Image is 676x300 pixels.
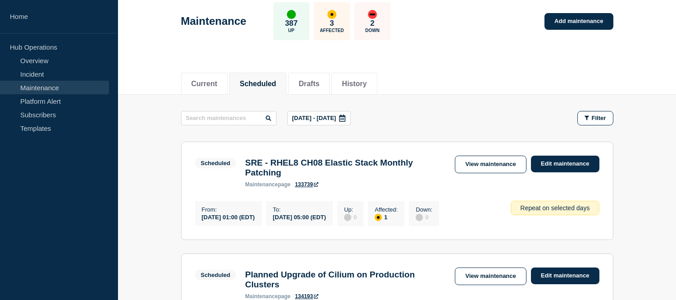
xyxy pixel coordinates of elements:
[511,201,599,215] div: Repeat on selected days
[202,206,255,213] p: From :
[245,158,446,178] h3: SRE - RHEL8 CH08 Elastic Stack Monthly Patching
[287,111,351,125] button: [DATE] - [DATE]
[201,272,231,278] div: Scheduled
[320,28,344,33] p: Affected
[245,293,278,300] span: maintenance
[181,15,246,28] h1: Maintenance
[416,213,432,221] div: 0
[592,115,606,121] span: Filter
[181,111,277,125] input: Search maintenances
[202,213,255,221] div: [DATE] 01:00 (EDT)
[344,206,357,213] p: Up :
[342,80,367,88] button: History
[455,268,526,285] a: View maintenance
[245,181,278,188] span: maintenance
[245,293,290,300] p: page
[292,115,336,121] p: [DATE] - [DATE]
[544,13,613,30] a: Add maintenance
[344,213,357,221] div: 0
[577,111,613,125] button: Filter
[370,19,374,28] p: 2
[245,270,446,290] h3: Planned Upgrade of Cilium on Production Clusters
[365,28,380,33] p: Down
[416,206,432,213] p: Down :
[299,80,319,88] button: Drafts
[375,206,398,213] p: Affected :
[273,206,326,213] p: To :
[375,213,398,221] div: 1
[531,268,599,284] a: Edit maintenance
[287,10,296,19] div: up
[531,156,599,172] a: Edit maintenance
[375,214,382,221] div: affected
[201,160,231,166] div: Scheduled
[295,293,318,300] a: 134193
[416,214,423,221] div: disabled
[240,80,276,88] button: Scheduled
[273,213,326,221] div: [DATE] 05:00 (EDT)
[344,214,351,221] div: disabled
[330,19,334,28] p: 3
[368,10,377,19] div: down
[327,10,336,19] div: affected
[245,181,290,188] p: page
[288,28,295,33] p: Up
[285,19,298,28] p: 387
[191,80,218,88] button: Current
[455,156,526,173] a: View maintenance
[295,181,318,188] a: 133739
